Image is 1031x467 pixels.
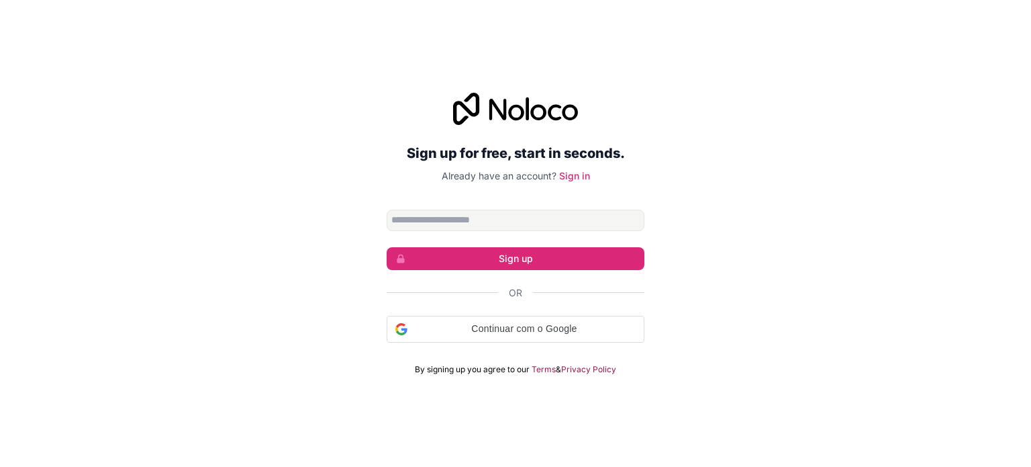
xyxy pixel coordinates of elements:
[387,316,644,343] div: Continuar com o Google
[387,247,644,270] button: Sign up
[509,286,522,300] span: Or
[415,364,530,375] span: By signing up you agree to our
[442,170,556,181] span: Already have an account?
[413,322,636,336] span: Continuar com o Google
[532,364,556,375] a: Terms
[556,364,561,375] span: &
[561,364,616,375] a: Privacy Policy
[559,170,590,181] a: Sign in
[387,141,644,165] h2: Sign up for free, start in seconds.
[387,210,644,231] input: Email address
